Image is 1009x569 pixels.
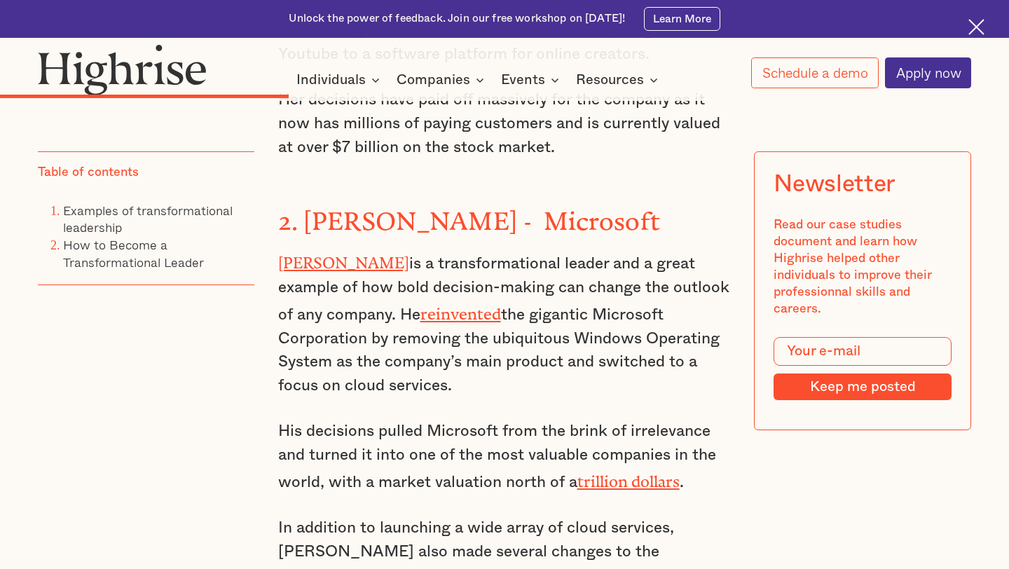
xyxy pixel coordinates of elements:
[296,71,366,88] div: Individuals
[968,19,984,35] img: Cross icon
[278,249,732,398] p: is a transformational leader and a great example of how bold decision-making can change the outlo...
[397,71,470,88] div: Companies
[774,217,952,318] div: Read our case studies document and learn how Highrise helped other individuals to improve their p...
[576,71,644,88] div: Resources
[501,71,563,88] div: Events
[296,71,384,88] div: Individuals
[38,165,139,181] div: Table of contents
[278,207,661,223] strong: 2. [PERSON_NAME] - Microsoft
[501,71,545,88] div: Events
[576,71,662,88] div: Resources
[63,200,233,237] a: Examples of transformational leadership
[63,235,204,272] a: How to Become a Transformational Leader
[577,472,680,483] a: trillion dollars
[774,337,952,400] form: Modal Form
[397,71,488,88] div: Companies
[774,337,952,366] input: Your e-mail
[774,373,952,400] input: Keep me posted
[278,420,732,494] p: His decisions pulled Microsoft from the brink of irrelevance and turned it into one of the most v...
[420,305,501,315] a: reinvented
[644,7,720,32] a: Learn More
[885,57,971,88] a: Apply now
[289,11,625,26] div: Unlock the power of feedback. Join our free workshop on [DATE]!
[774,171,896,198] div: Newsletter
[38,44,207,95] img: Highrise logo
[278,254,409,264] a: [PERSON_NAME]
[278,88,732,159] p: Her decisions have paid off massively for the company as it now has millions of paying customers ...
[751,57,878,88] a: Schedule a demo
